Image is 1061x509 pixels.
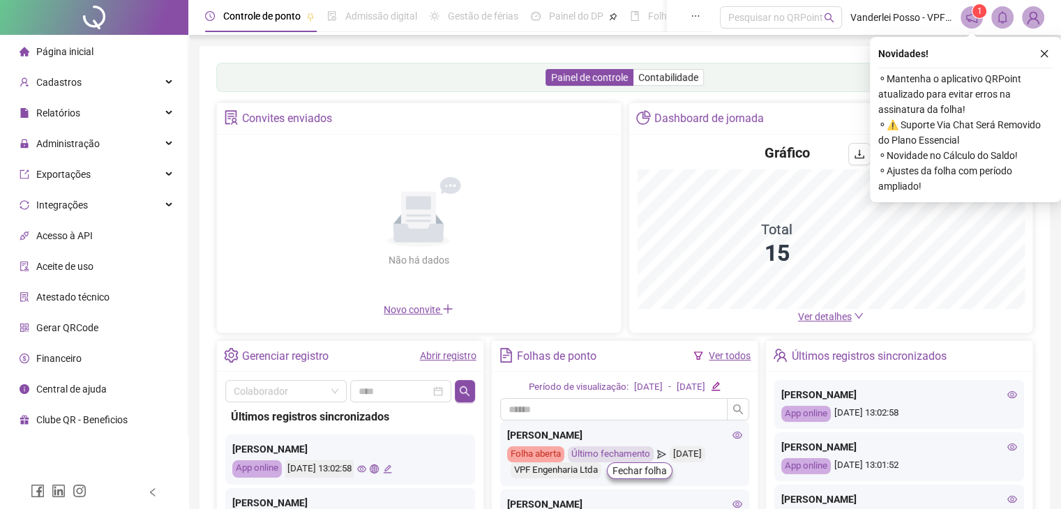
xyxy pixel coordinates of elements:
span: eye [732,499,742,509]
span: search [824,13,834,23]
div: Convites enviados [242,107,332,130]
div: Período de visualização: [529,380,629,395]
span: ⚬ Novidade no Cálculo do Saldo! [878,148,1053,163]
span: Gerar QRCode [36,322,98,333]
span: notification [965,11,978,24]
span: dashboard [531,11,541,21]
span: file-done [327,11,337,21]
sup: 1 [972,4,986,18]
span: file-text [499,348,513,363]
span: lock [20,139,29,149]
span: Contabilidade [638,72,698,83]
div: Últimos registros sincronizados [231,408,469,425]
span: Painel do DP [549,10,603,22]
span: file [20,108,29,118]
span: download [854,149,865,160]
div: [PERSON_NAME] [781,492,1017,507]
span: audit [20,261,29,271]
div: App online [781,458,831,474]
span: Aceite de uso [36,261,93,272]
div: App online [781,406,831,422]
h4: Gráfico [765,143,810,162]
span: eye [1007,494,1017,504]
span: close [1039,49,1049,59]
span: info-circle [20,384,29,394]
div: [DATE] [670,446,705,462]
span: dollar [20,354,29,363]
span: ⚬ ⚠️ Suporte Via Chat Será Removido do Plano Essencial [878,117,1053,148]
span: Novidades ! [878,46,928,61]
div: [DATE] [677,380,705,395]
span: sun [430,11,439,21]
div: [DATE] 13:02:58 [781,406,1017,422]
a: Abrir registro [420,350,476,361]
img: 93321 [1023,7,1044,28]
span: Acesso à API [36,230,93,241]
span: send [657,446,666,462]
span: ⚬ Mantenha o aplicativo QRPoint atualizado para evitar erros na assinatura da folha! [878,71,1053,117]
span: Vanderlei Posso - VPF Engenharia Ltda [850,10,952,25]
span: Painel de controle [551,72,628,83]
div: [DATE] 13:01:52 [781,458,1017,474]
span: facebook [31,484,45,498]
span: team [773,348,788,363]
span: pushpin [609,13,617,21]
a: Ver detalhes down [798,311,864,322]
span: Folha de pagamento [648,10,737,22]
span: 1 [977,6,982,16]
span: linkedin [52,484,66,498]
span: sync [20,200,29,210]
span: Clube QR - Beneficios [36,414,128,425]
span: Fechar folha [612,463,667,478]
span: Administração [36,138,100,149]
span: home [20,47,29,56]
span: Exportações [36,169,91,180]
span: eye [732,430,742,440]
span: bell [996,11,1009,24]
div: [PERSON_NAME] [507,427,743,443]
span: Ver detalhes [798,311,852,322]
span: setting [224,348,239,363]
span: Central de ajuda [36,383,107,395]
span: Atestado técnico [36,291,110,303]
span: Cadastros [36,77,82,88]
div: [PERSON_NAME] [781,439,1017,455]
span: clock-circle [205,11,215,21]
span: Novo convite [384,304,453,315]
span: Página inicial [36,46,93,57]
span: api [20,231,29,241]
span: Gestão de férias [448,10,518,22]
span: edit [383,464,392,473]
span: solution [224,110,239,125]
span: plus [442,303,453,314]
div: App online [232,460,282,478]
a: Ver todos [709,350,751,361]
span: ellipsis [691,11,700,21]
span: edit [711,381,720,390]
span: solution [20,292,29,302]
span: Controle de ponto [223,10,301,22]
div: Último fechamento [568,446,654,462]
div: Últimos registros sincronizados [792,344,947,368]
div: [PERSON_NAME] [781,387,1017,402]
div: Folha aberta [507,446,564,462]
span: filter [693,351,703,360]
span: export [20,169,29,179]
span: gift [20,415,29,425]
div: VPF Engenharia Ltda [511,462,601,478]
span: search [459,386,470,397]
span: down [854,311,864,321]
span: Admissão digital [345,10,417,22]
div: Dashboard de jornada [654,107,764,130]
span: eye [357,464,366,473]
span: eye [1007,442,1017,452]
div: [DATE] 13:02:58 [285,460,354,478]
div: [PERSON_NAME] [232,441,468,457]
span: eye [1007,390,1017,400]
span: user-add [20,77,29,87]
span: search [732,404,744,415]
span: left [148,487,158,497]
button: Fechar folha [607,462,672,479]
span: pie-chart [636,110,651,125]
span: Relatórios [36,107,80,119]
